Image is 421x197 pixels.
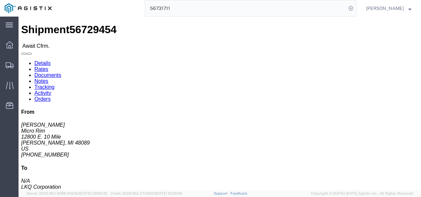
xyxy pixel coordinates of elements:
[5,3,52,13] img: logo
[19,17,421,190] iframe: FS Legacy Container
[26,191,108,195] span: Server: 2025.18.0-659fc4323ef
[80,191,108,195] span: [DATE] 09:50:32
[311,191,413,196] span: Copyright © [DATE]-[DATE] Agistix Inc., All Rights Reserved
[366,4,412,12] button: [PERSON_NAME]
[145,0,346,16] input: Search for shipment number, reference number
[111,191,182,195] span: Client: 2025.18.0-27d3021
[366,5,404,12] span: Nathan Seeley
[230,191,247,195] a: Feedback
[155,191,182,195] span: [DATE] 10:20:09
[214,191,230,195] a: Support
